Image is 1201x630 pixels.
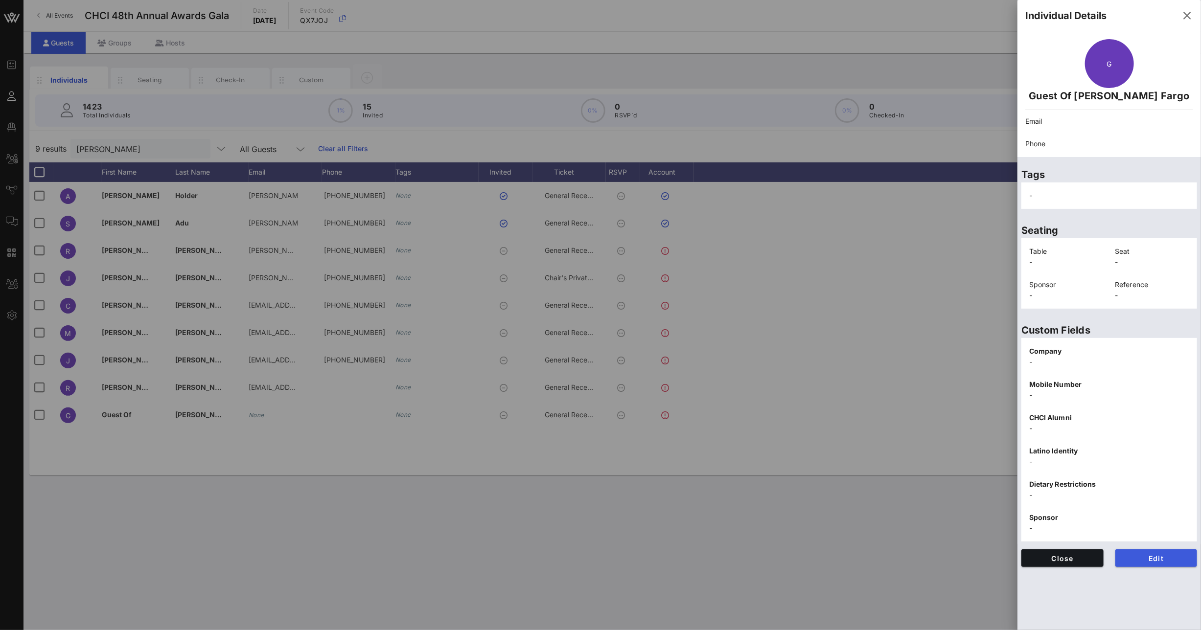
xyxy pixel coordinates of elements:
p: CHCI Alumni [1029,412,1189,423]
div: Individual Details [1025,8,1107,23]
p: Dietary Restrictions [1029,479,1189,490]
p: Reference [1115,279,1190,290]
p: Sponsor [1029,279,1104,290]
span: G [1107,60,1111,68]
p: Table [1029,246,1104,257]
p: Tags [1021,167,1197,182]
p: Email [1025,116,1193,127]
p: - [1029,357,1189,367]
p: - [1115,290,1190,301]
p: - [1029,456,1189,467]
p: Company [1029,346,1189,357]
p: - [1115,257,1190,268]
p: - [1029,523,1189,534]
p: Guest Of [PERSON_NAME] Fargo [1025,88,1193,104]
p: Custom Fields [1021,322,1197,338]
p: Mobile Number [1029,379,1189,390]
p: Latino Identity [1029,446,1189,456]
span: - [1029,191,1032,200]
button: Edit [1115,549,1198,567]
p: - [1029,257,1104,268]
span: Edit [1123,554,1190,562]
p: Seat [1115,246,1190,257]
p: - [1029,390,1189,401]
p: - [1029,423,1189,434]
span: Close [1029,554,1096,562]
p: - [1029,490,1189,500]
button: Close [1021,549,1104,567]
p: Seating [1021,223,1197,238]
p: Sponsor [1029,512,1189,523]
p: Phone [1025,138,1193,149]
p: - [1029,290,1104,301]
